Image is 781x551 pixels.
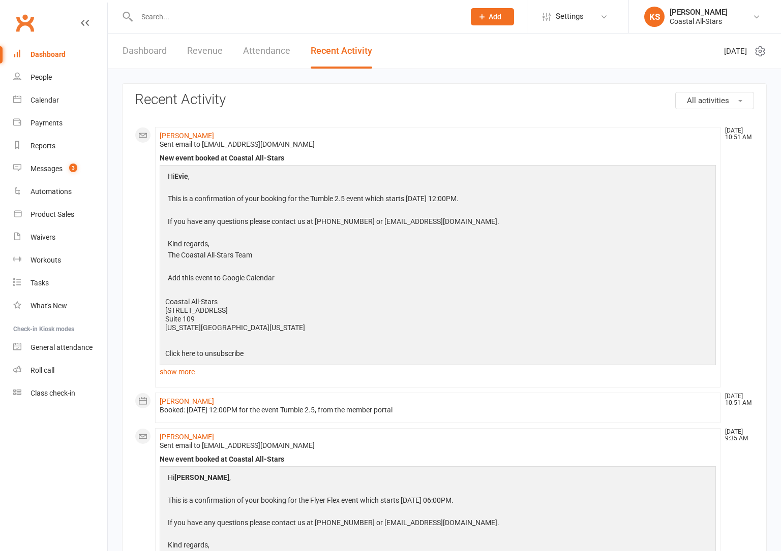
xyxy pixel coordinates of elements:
[670,8,728,17] div: [PERSON_NAME]
[311,34,372,69] a: Recent Activity
[31,96,59,104] div: Calendar
[720,127,754,141] time: [DATE] 10:51 AM
[160,441,315,449] span: Sent email to [EMAIL_ADDRESS][DOMAIN_NAME]
[13,226,107,249] a: Waivers
[160,132,214,140] a: [PERSON_NAME]
[13,359,107,382] a: Roll call
[160,397,214,405] a: [PERSON_NAME]
[160,433,214,441] a: [PERSON_NAME]
[165,297,306,359] td: Coastal All-Stars [STREET_ADDRESS] Suite 109 [US_STATE][GEOGRAPHIC_DATA][US_STATE] Click here to ...
[123,34,167,69] a: Dashboard
[31,210,74,218] div: Product Sales
[187,34,223,69] a: Revenue
[160,406,716,414] div: Booked: [DATE] 12:00PM for the event Tumble 2.5, from the member portal
[724,45,747,57] span: [DATE]
[135,92,754,108] h3: Recent Activity
[160,140,315,148] span: Sent email to [EMAIL_ADDRESS][DOMAIN_NAME]
[13,295,107,317] a: What's New
[13,382,107,405] a: Class kiosk mode
[165,216,502,230] p: If you have any questions please contact us at [PHONE_NUMBER] or [EMAIL_ADDRESS][DOMAIN_NAME].
[720,393,754,406] time: [DATE] 10:51 AM
[165,272,502,286] p: Add this event to Google Calendar
[174,172,188,180] strong: Evie
[13,157,107,180] a: Messages 3
[31,302,67,310] div: What's New
[165,495,502,508] p: This is a confirmation of your booking for the Flyer Flex event which starts [DATE] 06:00PM.
[489,13,501,21] span: Add
[13,112,107,135] a: Payments
[31,142,55,150] div: Reports
[13,135,107,157] a: Reports
[31,279,49,287] div: Tasks
[13,180,107,203] a: Automations
[675,92,754,109] button: All activities
[31,366,54,374] div: Roll call
[13,43,107,66] a: Dashboard
[13,272,107,295] a: Tasks
[670,17,728,26] div: Coastal All-Stars
[160,455,716,464] div: New event booked at Coastal All-Stars
[471,8,514,25] button: Add
[160,365,716,379] a: show more
[13,249,107,272] a: Workouts
[644,7,665,27] div: KS
[165,238,502,264] p: Kind regards, The Coastal All-Stars Team
[12,10,38,36] a: Clubworx
[31,233,55,241] div: Waivers
[720,429,754,442] time: [DATE] 9:35 AM
[31,187,72,196] div: Automations
[69,164,77,172] span: 3
[165,171,502,184] p: Hi ,
[31,73,52,81] div: People
[556,5,584,28] span: Settings
[13,66,107,89] a: People
[13,203,107,226] a: Product Sales
[31,389,75,397] div: Class check-in
[165,193,502,207] p: This is a confirmation of your booking for the Tumble 2.5 event which starts [DATE] 12:00PM.
[31,256,61,264] div: Workouts
[134,10,458,24] input: Search...
[31,119,63,127] div: Payments
[165,472,502,485] p: Hi ,
[165,517,502,531] p: If you have any questions please contact us at [PHONE_NUMBER] or [EMAIL_ADDRESS][DOMAIN_NAME].
[243,34,290,69] a: Attendance
[174,473,229,481] strong: [PERSON_NAME]
[687,96,729,105] span: All activities
[160,154,716,163] div: New event booked at Coastal All-Stars
[13,336,107,359] a: General attendance kiosk mode
[31,50,66,58] div: Dashboard
[31,165,63,173] div: Messages
[31,343,93,351] div: General attendance
[13,89,107,112] a: Calendar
